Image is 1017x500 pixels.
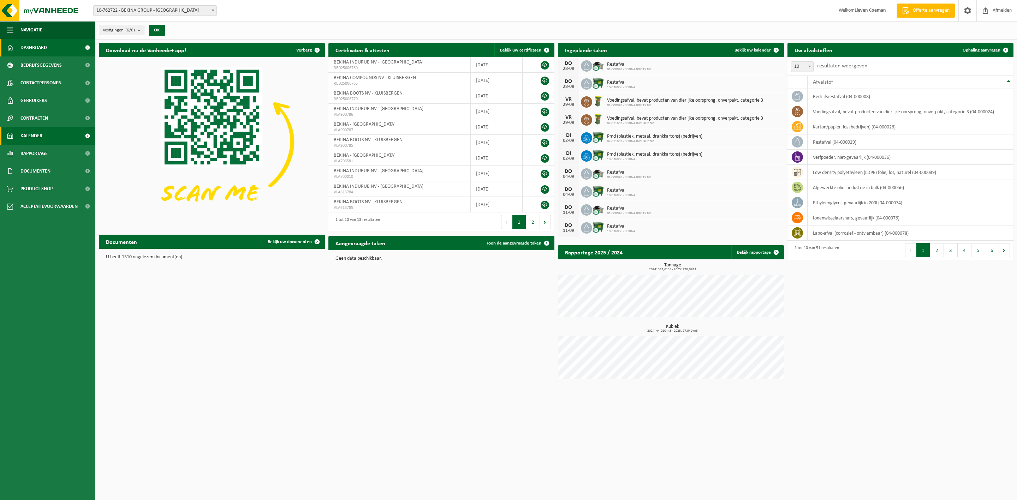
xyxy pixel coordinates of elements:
div: DO [561,61,576,66]
span: VLA900787 [334,127,465,133]
td: [DATE] [471,181,523,197]
span: Bekijk uw certificaten [500,48,541,53]
td: karton/papier, los (bedrijven) (04-000026) [808,119,1013,134]
span: VLA900786 [334,112,465,118]
span: 10-762722 - BEKINA GROUP - KLUISBERGEN [93,5,217,16]
count: (6/6) [125,28,135,32]
span: 10-336066 - BEKINA [607,229,635,234]
div: DO [561,187,576,192]
a: Bekijk uw kalender [729,43,783,57]
span: BEKINA BOOTS NV - KLUISBERGEN [334,91,403,96]
span: Toon de aangevraagde taken [487,241,541,246]
td: ionenwisselaarshars, gevaarlijk (04-000076) [808,210,1013,225]
div: DO [561,169,576,174]
a: Offerte aanvragen [897,4,955,18]
span: 01-000048 - BEKINA BOOTS NV [607,211,651,216]
td: [DATE] [471,73,523,88]
td: voedingsafval, bevat producten van dierlijke oorsprong, onverpakt, categorie 3 (04-000024) [808,104,1013,119]
div: 02-09 [561,156,576,161]
td: [DATE] [471,150,523,166]
span: Contactpersonen [20,74,61,92]
div: DO [561,205,576,210]
td: labo-afval (corrosief - ontvlambaar) (04-000078) [808,225,1013,241]
span: Restafval [607,62,651,67]
div: DI [561,151,576,156]
span: VLA900785 [334,143,465,149]
td: [DATE] [471,119,523,135]
span: 01-000048 - BEKINA BOOTS NV [607,67,651,72]
button: 6 [985,243,999,257]
span: Product Shop [20,180,53,198]
button: Next [540,215,551,229]
img: WB-1100-CU [592,77,604,89]
button: Vestigingen(6/6) [99,25,144,35]
img: Download de VHEPlus App [99,57,325,227]
div: 04-09 [561,174,576,179]
img: WB-1100-CU [592,149,604,161]
span: 10-762722 - BEKINA GROUP - KLUISBERGEN [94,6,216,16]
span: Voedingsafval, bevat producten van dierlijke oorsprong, onverpakt, categorie 3 [607,98,763,103]
button: 1 [916,243,930,257]
div: 11-09 [561,228,576,233]
img: WB-1100-CU [592,185,604,197]
span: Restafval [607,170,651,175]
h2: Documenten [99,235,144,248]
a: Bekijk uw certificaten [494,43,554,57]
span: Bekijk uw kalender [734,48,771,53]
div: 29-08 [561,102,576,107]
img: WB-0060-HPE-GN-50 [592,95,604,107]
span: Pmd (plastiek, metaal, drankkartons) (bedrijven) [607,134,702,139]
h2: Aangevraagde taken [328,236,392,250]
div: 28-08 [561,66,576,71]
strong: Lieven Coeman [855,8,886,13]
span: BEKINA INDURUB NV - [GEOGRAPHIC_DATA] [334,60,423,65]
button: 2 [930,243,944,257]
button: 1 [512,215,526,229]
button: Previous [905,243,916,257]
span: RED25006770 [334,96,465,102]
span: VLA706581 [334,158,465,164]
a: Toon de aangevraagde taken [481,236,554,250]
h3: Tonnage [561,263,784,271]
button: 3 [944,243,958,257]
span: BEKINA BOOTS NV - KLUISBERGEN [334,137,403,143]
div: DO [561,79,576,84]
td: afgewerkte olie - industrie in bulk (04-000056) [808,180,1013,195]
div: 29-08 [561,120,576,125]
button: Next [999,243,1010,257]
span: RED25006760 [334,65,465,71]
div: 02-09 [561,138,576,143]
div: 11-09 [561,210,576,215]
span: Verberg [296,48,312,53]
span: 2024: 383,613 t - 2025: 270,074 t [561,268,784,271]
img: WB-5000-CU [592,59,604,71]
span: Bekijk uw documenten [268,240,312,244]
span: 02-011602 - BEKINA INDURUB NV [607,139,702,144]
span: 10-336066 - BEKINA [607,193,635,198]
span: Restafval [607,80,635,85]
span: 2024: 44,020 m3 - 2025: 27,540 m3 [561,329,784,333]
button: 5 [971,243,985,257]
button: 4 [958,243,971,257]
td: [DATE] [471,135,523,150]
td: restafval (04-000029) [808,134,1013,150]
span: BEKINA - [GEOGRAPHIC_DATA] [334,153,395,158]
button: OK [149,25,165,36]
span: Ophaling aanvragen [963,48,1000,53]
span: 10-336066 - BEKINA [607,85,635,90]
div: 1 tot 10 van 51 resultaten [791,242,839,258]
span: Gebruikers [20,92,47,109]
h2: Certificaten & attesten [328,43,397,57]
a: Ophaling aanvragen [957,43,1013,57]
div: DO [561,223,576,228]
td: bedrijfsrestafval (04-000008) [808,89,1013,104]
td: ethyleenglycol, gevaarlijk in 200l (04-000074) [808,195,1013,210]
span: RED25006765 [334,81,465,86]
span: Bedrijfsgegevens [20,56,62,74]
img: WB-1100-CU [592,131,604,143]
img: WB-5000-CU [592,167,604,179]
span: 10 [791,61,814,72]
span: Documenten [20,162,50,180]
span: VLA613784 [334,189,465,195]
label: resultaten weergeven [817,63,867,69]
